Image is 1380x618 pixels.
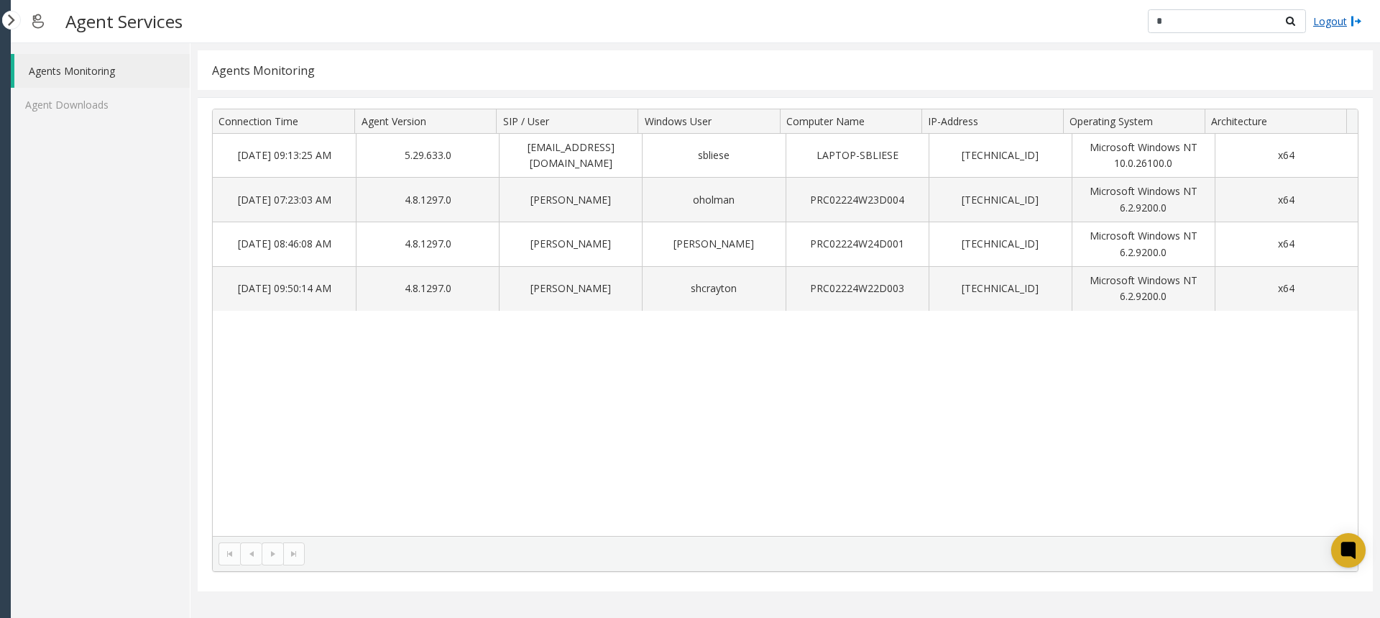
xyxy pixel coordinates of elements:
[786,267,929,311] td: PRC02224W22D003
[1215,134,1358,178] td: x64
[213,222,356,267] td: [DATE] 08:46:08 AM
[212,61,315,80] div: Agents Monitoring
[1351,14,1362,29] img: logout
[25,4,51,39] img: pageIcon
[642,222,785,267] td: [PERSON_NAME]
[14,54,190,88] a: Agents Monitoring
[786,114,865,128] span: Computer Name
[1211,114,1267,128] span: Architecture
[1313,14,1362,29] a: Logout
[499,134,642,178] td: [EMAIL_ADDRESS][DOMAIN_NAME]
[642,134,785,178] td: sbliese
[1072,267,1215,311] td: Microsoft Windows NT 6.2.9200.0
[929,178,1072,222] td: [TECHNICAL_ID]
[218,114,298,128] span: Connection Time
[58,4,190,39] h3: Agent Services
[786,178,929,222] td: PRC02224W23D004
[929,134,1072,178] td: [TECHNICAL_ID]
[928,114,978,128] span: IP-Address
[362,114,426,128] span: Agent Version
[499,222,642,267] td: [PERSON_NAME]
[213,178,356,222] td: [DATE] 07:23:03 AM
[356,178,499,222] td: 4.8.1297.0
[645,114,712,128] span: Windows User
[213,109,1358,536] div: Data table
[1069,114,1153,128] span: Operating System
[356,267,499,311] td: 4.8.1297.0
[786,222,929,267] td: PRC02224W24D001
[503,114,549,128] span: SIP / User
[356,134,499,178] td: 5.29.633.0
[642,178,785,222] td: oholman
[1215,222,1358,267] td: x64
[1072,222,1215,267] td: Microsoft Windows NT 6.2.9200.0
[929,267,1072,311] td: [TECHNICAL_ID]
[11,88,190,122] a: Agent Downloads
[1215,178,1358,222] td: x64
[213,267,356,311] td: [DATE] 09:50:14 AM
[1072,178,1215,222] td: Microsoft Windows NT 6.2.9200.0
[213,134,356,178] td: [DATE] 09:13:25 AM
[929,222,1072,267] td: [TECHNICAL_ID]
[1215,267,1358,311] td: x64
[499,178,642,222] td: [PERSON_NAME]
[786,134,929,178] td: LAPTOP-SBLIESE
[356,222,499,267] td: 4.8.1297.0
[642,267,785,311] td: shcrayton
[499,267,642,311] td: [PERSON_NAME]
[1072,134,1215,178] td: Microsoft Windows NT 10.0.26100.0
